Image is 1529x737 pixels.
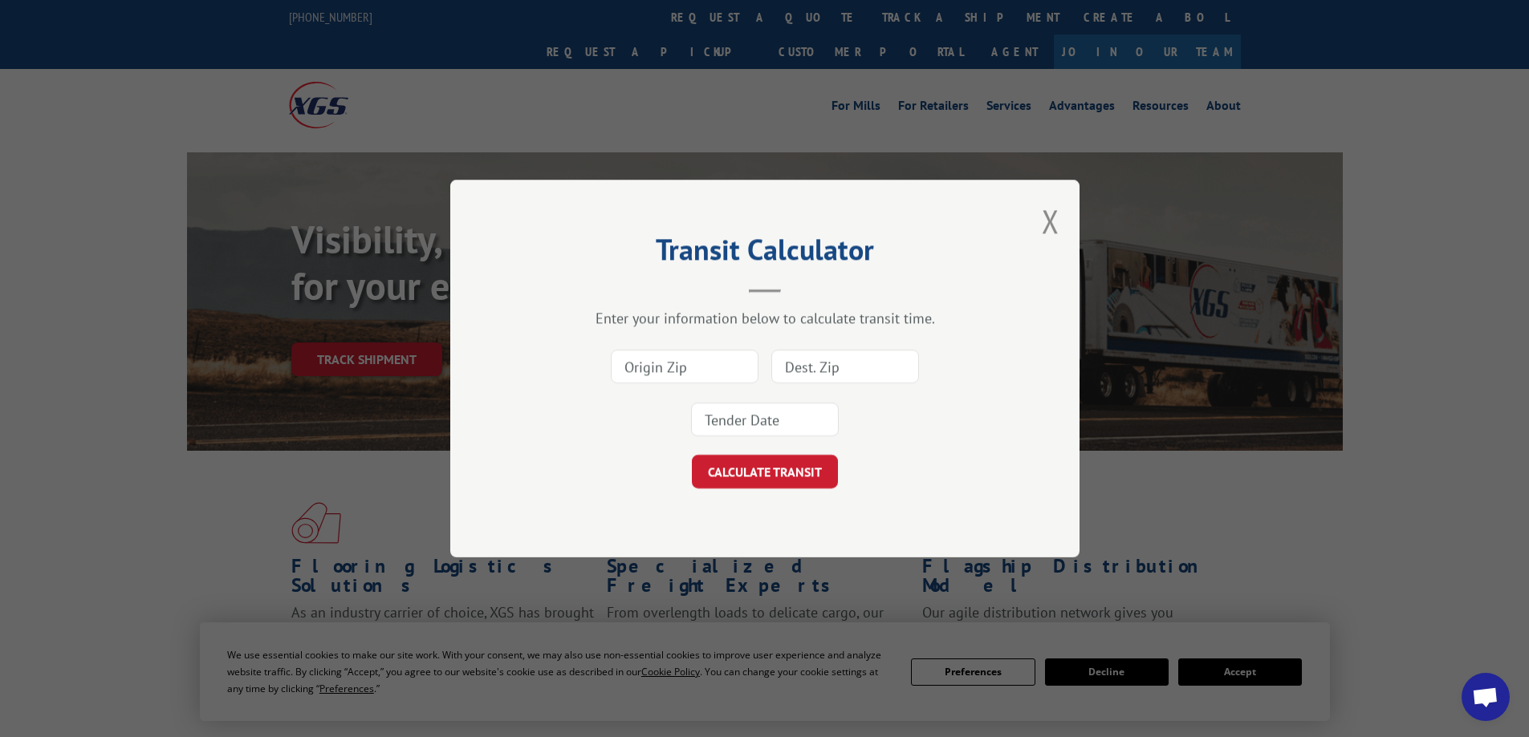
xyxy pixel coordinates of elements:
[771,350,919,383] input: Dest. Zip
[692,455,838,488] button: CALCULATE TRANSIT
[531,238,999,269] h2: Transit Calculator
[531,309,999,327] div: Enter your information below to calculate transit time.
[691,403,839,436] input: Tender Date
[1042,200,1059,242] button: Close modal
[1462,673,1510,721] div: Open chat
[611,350,758,383] input: Origin Zip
